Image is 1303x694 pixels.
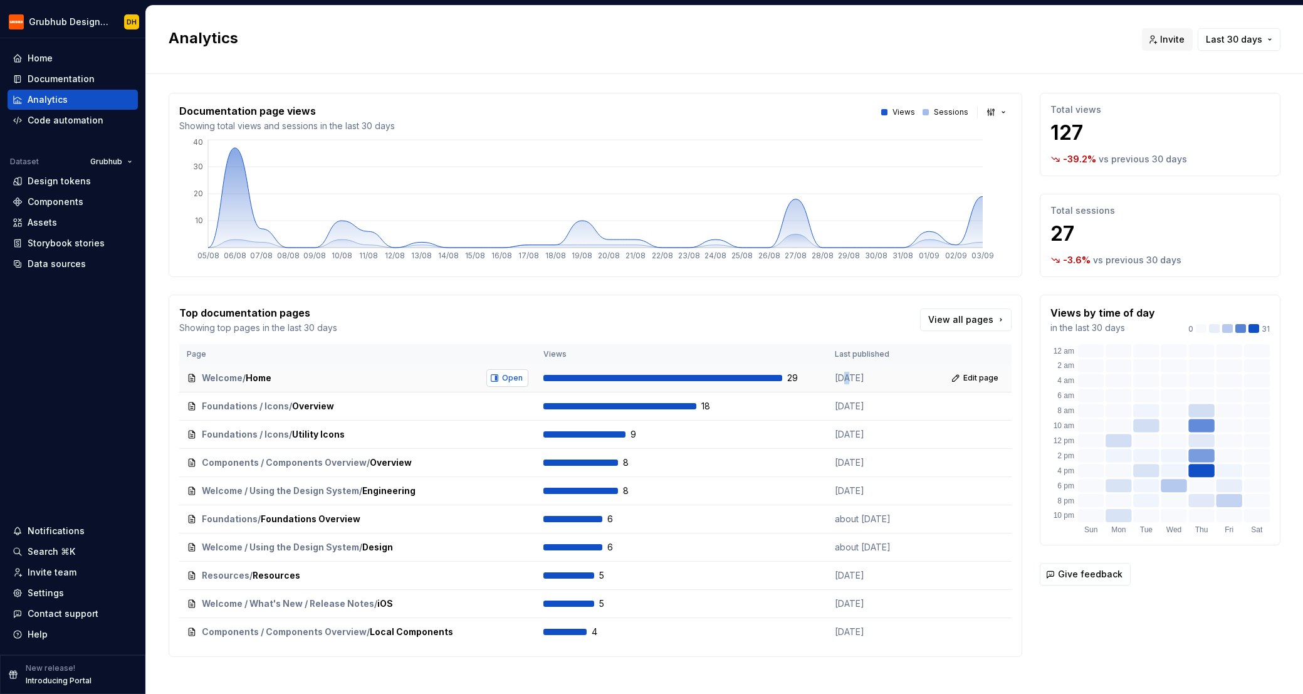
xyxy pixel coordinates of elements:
[249,569,253,582] span: /
[758,251,780,260] tspan: 26/08
[202,569,249,582] span: Resources
[28,196,83,208] div: Components
[8,213,138,233] a: Assets
[1160,33,1185,46] span: Invite
[202,372,243,384] span: Welcome
[385,251,405,260] tspan: 12/08
[835,456,929,469] p: [DATE]
[1050,305,1155,320] p: Views by time of day
[1057,376,1074,385] text: 4 am
[3,8,143,35] button: Grubhub Design SystemDH
[623,456,656,469] span: 8
[292,400,334,413] span: Overview
[202,541,359,554] span: Welcome / Using the Design System
[332,251,352,260] tspan: 10/08
[193,137,203,147] tspan: 40
[179,344,536,364] th: Page
[704,251,726,260] tspan: 24/08
[85,153,138,171] button: Grubhub
[362,485,416,497] span: Engineering
[243,372,246,384] span: /
[1057,391,1074,400] text: 6 am
[8,90,138,110] a: Analytics
[202,513,258,525] span: Foundations
[592,626,624,638] span: 4
[194,189,203,198] tspan: 20
[28,525,85,537] div: Notifications
[1188,324,1270,334] div: 31
[1093,254,1181,266] p: vs previous 30 days
[1054,347,1074,355] text: 12 am
[202,456,367,469] span: Components / Components Overview
[502,373,523,383] span: Open
[1050,204,1270,217] p: Total sessions
[202,626,367,638] span: Components / Components Overview
[1050,322,1155,334] p: in the last 30 days
[1058,568,1122,581] span: Give feedback
[1050,120,1270,145] p: 127
[370,626,453,638] span: Local Components
[8,254,138,274] a: Data sources
[28,258,86,270] div: Data sources
[224,251,246,260] tspan: 06/08
[1054,436,1074,445] text: 12 pm
[8,171,138,191] a: Design tokens
[1040,563,1131,586] button: Give feedback
[362,541,393,554] span: Design
[438,251,459,260] tspan: 14/08
[835,569,929,582] p: [DATE]
[127,17,137,27] div: DH
[1063,254,1091,266] p: -3.6 %
[536,344,827,364] th: Views
[8,69,138,89] a: Documentation
[277,251,300,260] tspan: 08/08
[289,400,292,413] span: /
[28,216,57,229] div: Assets
[572,251,592,260] tspan: 19/08
[631,428,663,441] span: 9
[10,157,39,167] div: Dataset
[179,322,337,334] p: Showing top pages in the last 30 days
[28,545,75,558] div: Search ⌘K
[1251,525,1263,534] text: Sat
[623,485,656,497] span: 8
[545,251,566,260] tspan: 18/08
[1054,421,1074,430] text: 10 am
[1188,324,1193,334] p: 0
[359,485,362,497] span: /
[1057,497,1074,505] text: 8 pm
[963,373,998,383] span: Edit page
[28,114,103,127] div: Code automation
[1054,511,1074,520] text: 10 pm
[367,456,370,469] span: /
[28,93,68,106] div: Analytics
[827,344,936,364] th: Last published
[202,428,289,441] span: Foundations / Icons
[1057,361,1074,370] text: 2 am
[1057,481,1074,490] text: 6 pm
[8,521,138,541] button: Notifications
[928,313,993,326] span: View all pages
[892,251,913,260] tspan: 31/08
[1195,525,1208,534] text: Thu
[892,107,915,117] p: Views
[411,251,432,260] tspan: 13/08
[8,110,138,130] a: Code automation
[202,597,374,610] span: Welcome / What's New / Release Notes
[486,369,528,387] button: Open
[785,251,807,260] tspan: 27/08
[835,513,929,525] p: about [DATE]
[835,626,929,638] p: [DATE]
[29,16,109,28] div: Grubhub Design System
[948,369,1004,387] a: Edit page
[678,251,700,260] tspan: 23/08
[787,372,820,384] span: 29
[9,14,24,29] img: 4e8d6f31-f5cf-47b4-89aa-e4dec1dc0822.png
[1206,33,1262,46] span: Last 30 days
[518,251,539,260] tspan: 17/08
[1050,103,1270,116] p: Total views
[28,628,48,641] div: Help
[1050,221,1270,246] p: 27
[465,251,485,260] tspan: 15/08
[838,251,860,260] tspan: 29/08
